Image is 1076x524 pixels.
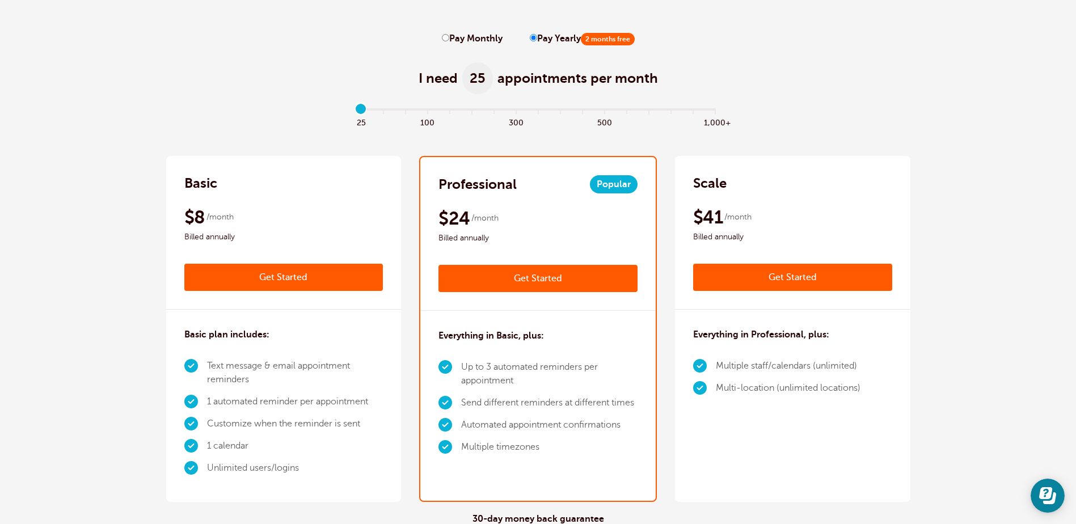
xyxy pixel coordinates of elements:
[590,175,638,193] span: Popular
[461,356,638,392] li: Up to 3 automated reminders per appointment
[497,69,658,87] span: appointments per month
[442,34,449,41] input: Pay Monthly
[716,377,860,399] li: Multi-location (unlimited locations)
[438,207,470,230] span: $24
[530,34,537,41] input: Pay Yearly2 months free
[206,210,234,224] span: /month
[693,328,829,341] h3: Everything in Professional, plus:
[419,69,458,87] span: I need
[530,33,635,44] label: Pay Yearly
[716,355,860,377] li: Multiple staff/calendars (unlimited)
[184,328,269,341] h3: Basic plan includes:
[461,414,638,436] li: Automated appointment confirmations
[416,115,438,128] span: 100
[184,174,217,192] h2: Basic
[438,265,638,292] a: Get Started
[461,436,638,458] li: Multiple timezones
[438,175,517,193] h2: Professional
[693,264,892,291] a: Get Started
[704,115,726,128] span: 1,000+
[693,230,892,244] span: Billed annually
[207,355,383,391] li: Text message & email appointment reminders
[724,210,752,224] span: /month
[438,231,638,245] span: Billed annually
[207,391,383,413] li: 1 automated reminder per appointment
[471,212,499,225] span: /month
[693,174,727,192] h2: Scale
[184,206,205,229] span: $8
[593,115,615,128] span: 500
[207,413,383,435] li: Customize when the reminder is sent
[438,329,544,343] h3: Everything in Basic, plus:
[581,33,635,45] span: 2 months free
[207,457,383,479] li: Unlimited users/logins
[505,115,527,128] span: 300
[350,115,372,128] span: 25
[461,392,638,414] li: Send different reminders at different times
[207,435,383,457] li: 1 calendar
[442,33,503,44] label: Pay Monthly
[1031,479,1065,513] iframe: Resource center
[462,62,493,94] span: 25
[184,230,383,244] span: Billed annually
[184,264,383,291] a: Get Started
[693,206,723,229] span: $41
